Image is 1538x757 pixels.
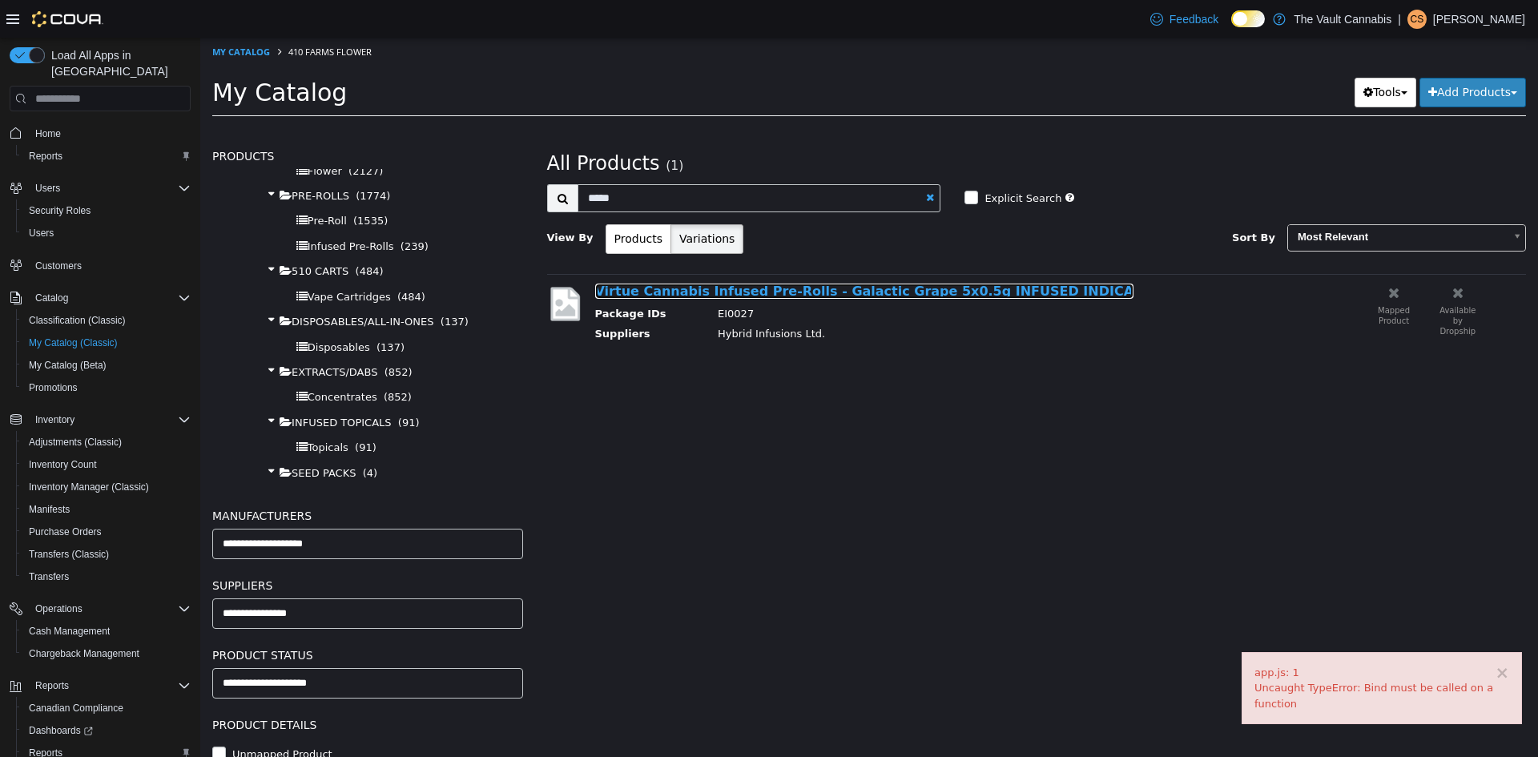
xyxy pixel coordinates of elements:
[16,376,197,399] button: Promotions
[505,268,1061,288] td: EI0027
[470,187,543,216] button: Variations
[22,455,103,474] a: Inventory Count
[91,328,177,340] span: EXTRACTS/DABS
[29,625,110,638] span: Cash Management
[1294,10,1391,29] p: The Vault Cannabis
[29,124,67,143] a: Home
[22,311,191,330] span: Classification (Classic)
[16,719,197,742] a: Dashboards
[22,477,155,497] a: Inventory Manager (Classic)
[12,41,147,69] span: My Catalog
[16,309,197,332] button: Classification (Classic)
[107,404,148,416] span: Topicals
[22,477,191,497] span: Inventory Manager (Classic)
[200,203,228,215] span: (239)
[12,608,323,627] h5: Product Status
[91,379,191,391] span: INFUSED TOPICALS
[29,227,54,240] span: Users
[780,153,861,169] label: Explicit Search
[16,354,197,376] button: My Catalog (Beta)
[22,622,116,641] a: Cash Management
[22,433,128,452] a: Adjustments (Classic)
[29,179,191,198] span: Users
[1154,40,1216,70] button: Tools
[29,179,66,198] button: Users
[3,598,197,620] button: Operations
[29,702,123,715] span: Canadian Compliance
[155,152,190,164] span: (1774)
[405,187,471,216] button: Products
[183,353,211,365] span: (852)
[198,379,219,391] span: (91)
[22,721,191,740] span: Dashboards
[505,288,1061,308] td: Hybrid Infusions Ltd.
[22,644,146,663] a: Chargeback Management
[163,429,177,441] span: (4)
[29,150,62,163] span: Reports
[88,8,171,20] span: 410 Farms Flower
[22,622,191,641] span: Cash Management
[107,177,147,189] span: Pre-Roll
[29,381,78,394] span: Promotions
[29,525,102,538] span: Purchase Orders
[395,246,934,261] a: Virtue Cannabis Infused Pre-Rolls - Galactic Grape 5x0.5g INFUSED INDICA
[29,204,91,217] span: Security Roles
[197,253,225,265] span: (484)
[1219,40,1326,70] button: Add Products
[240,278,268,290] span: (137)
[22,644,191,663] span: Chargeback Management
[29,548,109,561] span: Transfers (Classic)
[22,201,97,220] a: Security Roles
[16,498,197,521] button: Manifests
[176,304,204,316] span: (137)
[35,679,69,692] span: Reports
[22,356,113,375] a: My Catalog (Beta)
[16,332,197,354] button: My Catalog (Classic)
[22,567,191,586] span: Transfers
[29,676,191,695] span: Reports
[29,570,69,583] span: Transfers
[3,121,197,144] button: Home
[91,152,149,164] span: PRE-ROLLS
[1087,187,1326,214] a: Most Relevant
[153,177,187,189] span: (1535)
[29,410,81,429] button: Inventory
[347,115,460,137] span: All Products
[12,8,70,20] a: My Catalog
[35,602,83,615] span: Operations
[12,538,323,558] h5: Suppliers
[22,333,124,352] a: My Catalog (Classic)
[22,311,132,330] a: Classification (Classic)
[22,567,75,586] a: Transfers
[1231,10,1265,27] input: Dark Mode
[22,147,191,166] span: Reports
[16,199,197,222] button: Security Roles
[107,203,194,215] span: Infused Pre-Rolls
[22,201,191,220] span: Security Roles
[29,336,118,349] span: My Catalog (Classic)
[35,413,74,426] span: Inventory
[155,404,176,416] span: (91)
[3,287,197,309] button: Catalog
[1088,187,1304,212] span: Most Relevant
[1407,10,1427,29] div: Courtney Sinclair
[22,433,191,452] span: Adjustments (Classic)
[29,599,191,618] span: Operations
[35,292,68,304] span: Catalog
[91,228,148,240] span: 510 CARTS
[29,458,97,471] span: Inventory Count
[35,182,60,195] span: Users
[22,545,191,564] span: Transfers (Classic)
[22,356,191,375] span: My Catalog (Beta)
[16,431,197,453] button: Adjustments (Classic)
[3,177,197,199] button: Users
[16,543,197,566] button: Transfers (Classic)
[22,699,191,718] span: Canadian Compliance
[29,436,122,449] span: Adjustments (Classic)
[107,353,177,365] span: Concentrates
[91,278,233,290] span: DISPOSABLES/ALL-IN-ONES
[16,476,197,498] button: Inventory Manager (Classic)
[347,194,393,206] span: View By
[29,288,74,308] button: Catalog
